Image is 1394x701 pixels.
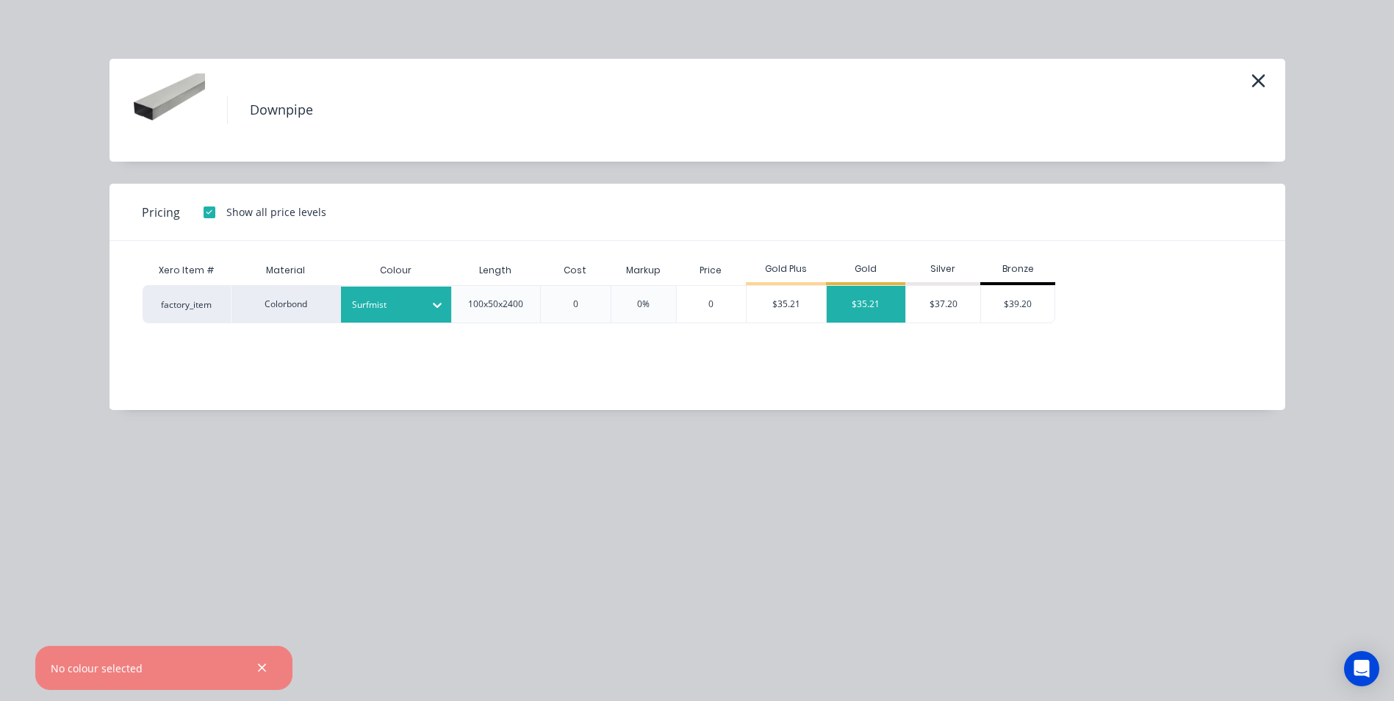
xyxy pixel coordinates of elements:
[981,286,1055,323] div: $39.20
[231,256,341,285] div: Material
[132,73,205,147] img: Downpipe
[231,285,341,323] div: Colorbond
[906,286,980,323] div: $37.20
[341,256,451,285] div: Colour
[1344,651,1379,686] div: Open Intercom Messenger
[746,262,826,276] div: Gold Plus
[540,256,611,285] div: Cost
[827,286,906,323] div: $35.21
[143,285,231,323] div: factory_item
[676,256,747,285] div: Price
[637,298,650,311] div: 0%
[467,252,523,289] div: Length
[51,661,143,676] div: No colour selected
[227,96,335,124] h4: Downpipe
[143,256,231,285] div: Xero Item #
[468,298,523,311] div: 100x50x2400
[905,262,980,276] div: Silver
[226,204,326,220] div: Show all price levels
[573,298,578,311] div: 0
[142,204,180,221] span: Pricing
[747,286,826,323] div: $35.21
[980,262,1055,276] div: Bronze
[611,256,676,285] div: Markup
[677,286,747,323] div: 0
[826,262,906,276] div: Gold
